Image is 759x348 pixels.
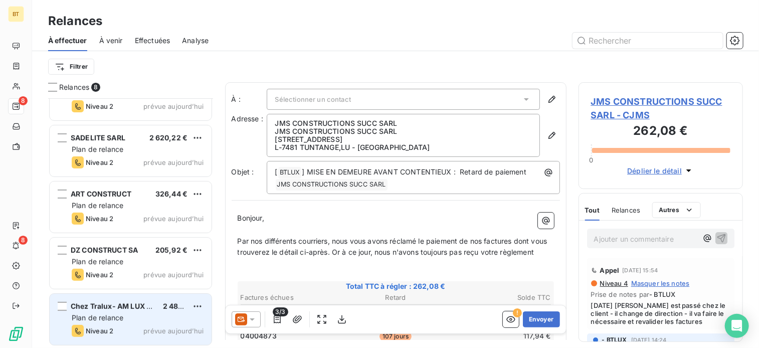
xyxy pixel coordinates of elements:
span: prévue aujourd’hui [143,102,204,110]
span: 2 480,86 € [163,302,202,310]
button: Autres [652,202,701,218]
div: grid [48,98,213,348]
span: 04004873 [241,331,277,341]
span: prévue aujourd’hui [143,271,204,279]
span: Plan de relance [72,201,123,210]
span: Relances [59,82,89,92]
span: Plan de relance [72,313,123,322]
span: DZ CONSTRUCT SA [71,246,138,254]
span: Total TTC à régler : 262,08 € [239,281,552,291]
span: BTLUX [278,167,302,179]
span: Niveau 2 [86,102,113,110]
span: Plan de relance [72,257,123,266]
p: JMS CONSTRUCTIONS SUCC SARL [275,119,531,127]
span: 8 [19,236,28,245]
th: Factures échues [240,292,343,303]
span: 0 [589,156,593,164]
span: Plan de relance [72,145,123,153]
button: Envoyer [523,311,559,327]
span: 8 [19,96,28,105]
h3: 262,08 € [591,122,731,142]
span: Effectuées [135,36,170,46]
span: ] MISE EN DEMEURE AVANT CONTENTIEUX : Retard de paiement [302,167,526,176]
span: Niveau 2 [86,327,113,335]
span: SADELITE SARL [71,133,125,142]
span: Par nos différents courriers, nous vous avons réclamé le paiement de nos factures dont vous trouv... [238,237,549,257]
p: [STREET_ADDRESS] [275,135,531,143]
span: - BTLUX [649,290,675,298]
span: Analyse [182,36,209,46]
span: Appel [600,266,620,274]
span: Niveau 2 [86,215,113,223]
span: Tout [585,206,600,214]
span: 8 [91,83,100,92]
span: Bonjour, [238,214,264,222]
p: L-7481 TUNTANGE , LU - [GEOGRAPHIC_DATA] [275,143,531,151]
span: prévue aujourd’hui [143,327,204,335]
td: 117,94 € [448,330,551,341]
th: Solde TTC [448,292,551,303]
span: Déplier le détail [627,165,682,176]
div: BT [8,6,24,22]
span: 205,92 € [155,246,187,254]
input: Rechercher [573,33,723,49]
span: ART CONSTRUCT [71,190,131,198]
span: prévue aujourd’hui [143,215,204,223]
span: Niveau 4 [599,279,628,287]
button: Déplier le détail [624,165,697,177]
span: Objet : [232,167,254,176]
h3: Relances [48,12,102,30]
span: [DATE] [PERSON_NAME] est passé chez le client - il change de direction - il va faire le nécessair... [591,301,731,325]
span: À effectuer [48,36,87,46]
span: Chez Tralux- AM LUX TP GIO TRALUX [71,302,201,310]
span: 107 jours [380,332,412,341]
span: 3/3 [273,307,288,316]
span: Relances [612,206,640,214]
span: - BTLUX [602,335,627,344]
span: Masquer les notes [631,279,690,287]
span: Adresse : [232,114,263,123]
th: Retard [344,292,447,303]
span: 326,44 € [155,190,187,198]
span: [DATE] 14:24 [631,337,667,343]
button: Filtrer [48,59,94,75]
span: [DATE] 15:54 [622,267,658,273]
img: Logo LeanPay [8,326,24,342]
div: Open Intercom Messenger [725,314,749,338]
span: 2 620,22 € [149,133,188,142]
span: Sélectionner un contact [275,95,351,103]
span: JMS CONSTRUCTIONS SUCC SARL [276,179,388,191]
span: JMS CONSTRUCTIONS SUCC SARL - CJMS [591,95,731,122]
span: Niveau 2 [86,158,113,166]
span: Niveau 2 [86,271,113,279]
span: À venir [99,36,123,46]
p: JMS CONSTRUCTIONS SUCC SARL [275,127,531,135]
label: À : [232,94,267,104]
span: Prise de notes par [591,290,731,298]
span: prévue aujourd’hui [143,158,204,166]
span: [ [275,167,278,176]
